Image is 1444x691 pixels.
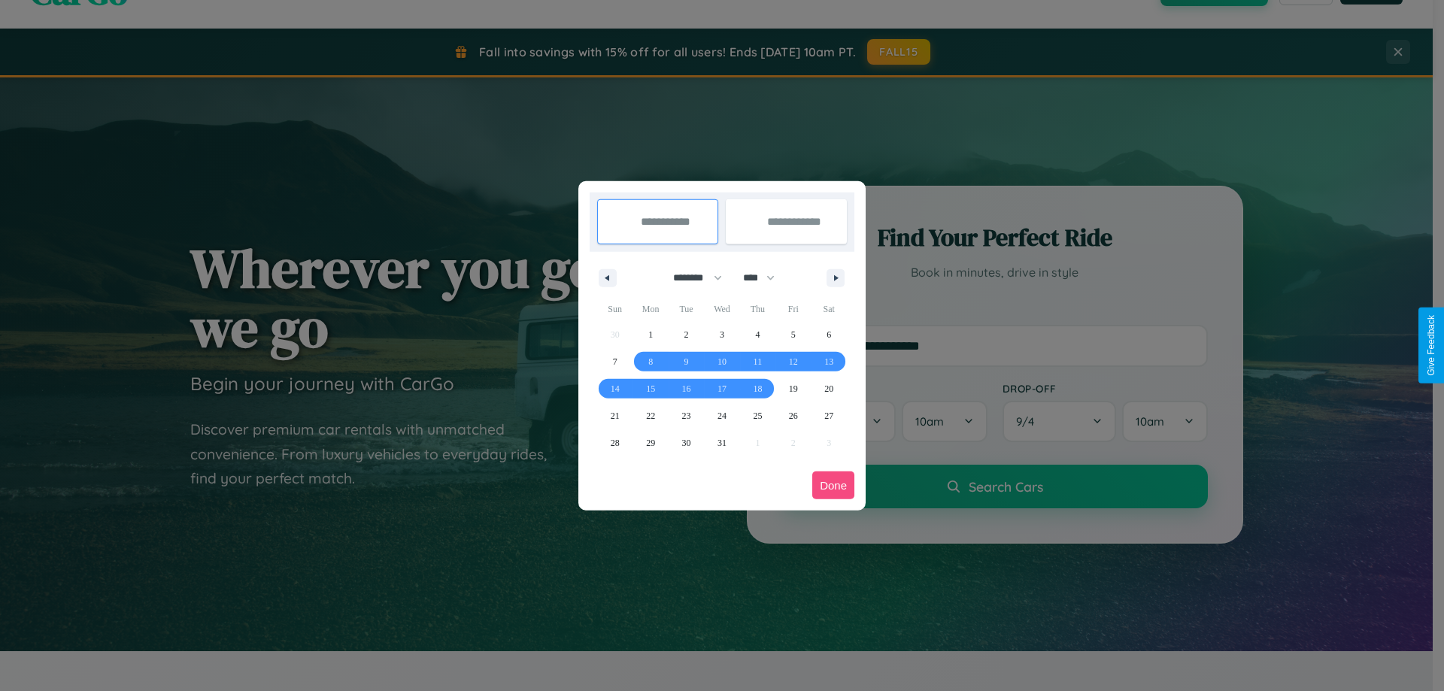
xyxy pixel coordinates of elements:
button: 8 [633,348,668,375]
span: 2 [684,321,689,348]
button: 7 [597,348,633,375]
span: Tue [669,297,704,321]
span: Sat [811,297,847,321]
span: 9 [684,348,689,375]
button: 30 [669,429,704,456]
button: 12 [775,348,811,375]
span: 25 [753,402,762,429]
span: 8 [648,348,653,375]
button: 15 [633,375,668,402]
span: 30 [682,429,691,456]
button: 17 [704,375,739,402]
div: Give Feedback [1426,315,1436,376]
span: 10 [717,348,727,375]
button: 20 [811,375,847,402]
span: 4 [755,321,760,348]
button: 22 [633,402,668,429]
button: 5 [775,321,811,348]
span: 26 [789,402,798,429]
button: 13 [811,348,847,375]
span: 18 [753,375,762,402]
button: 21 [597,402,633,429]
button: 10 [704,348,739,375]
span: Wed [704,297,739,321]
button: 31 [704,429,739,456]
span: 13 [824,348,833,375]
button: 9 [669,348,704,375]
span: 23 [682,402,691,429]
span: 22 [646,402,655,429]
span: 27 [824,402,833,429]
span: 16 [682,375,691,402]
span: 11 [754,348,763,375]
button: Done [812,471,854,499]
span: 15 [646,375,655,402]
span: 29 [646,429,655,456]
button: 14 [597,375,633,402]
button: 6 [811,321,847,348]
button: 4 [740,321,775,348]
span: 12 [789,348,798,375]
button: 19 [775,375,811,402]
button: 2 [669,321,704,348]
span: 21 [611,402,620,429]
button: 26 [775,402,811,429]
span: 6 [827,321,831,348]
button: 27 [811,402,847,429]
button: 23 [669,402,704,429]
button: 3 [704,321,739,348]
span: 17 [717,375,727,402]
button: 16 [669,375,704,402]
button: 11 [740,348,775,375]
span: Thu [740,297,775,321]
span: Mon [633,297,668,321]
span: 28 [611,429,620,456]
span: 5 [791,321,796,348]
span: 20 [824,375,833,402]
span: Sun [597,297,633,321]
span: 1 [648,321,653,348]
button: 1 [633,321,668,348]
span: Fri [775,297,811,321]
button: 28 [597,429,633,456]
button: 25 [740,402,775,429]
span: 19 [789,375,798,402]
span: 14 [611,375,620,402]
span: 31 [717,429,727,456]
button: 24 [704,402,739,429]
button: 18 [740,375,775,402]
span: 7 [613,348,617,375]
span: 24 [717,402,727,429]
button: 29 [633,429,668,456]
span: 3 [720,321,724,348]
